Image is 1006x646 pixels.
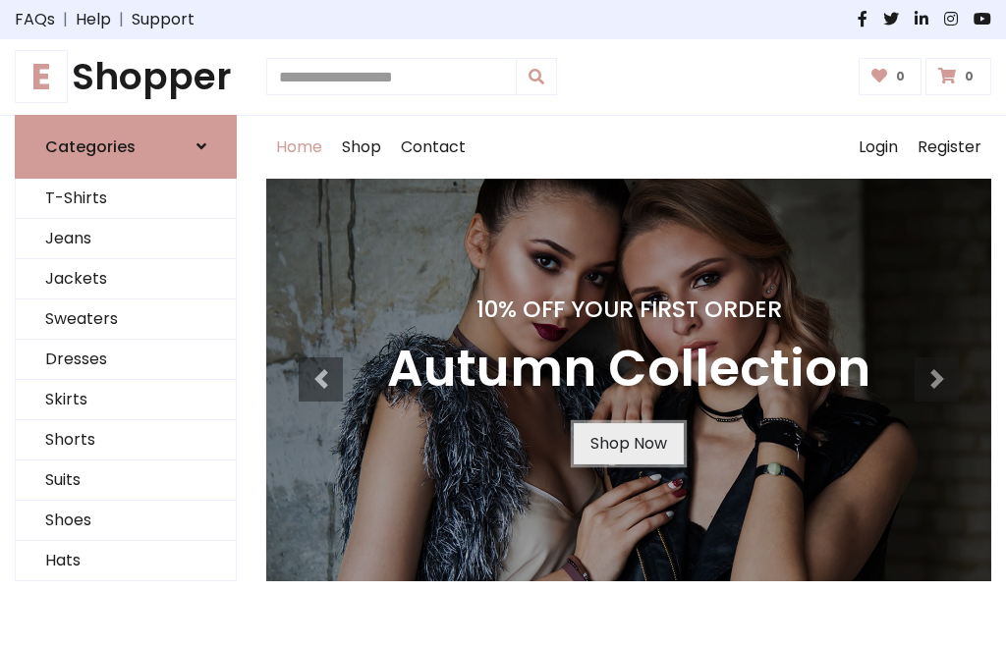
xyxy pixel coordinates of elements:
[960,68,978,85] span: 0
[16,541,236,581] a: Hats
[111,8,132,31] span: |
[891,68,910,85] span: 0
[925,58,991,95] a: 0
[45,137,136,156] h6: Categories
[16,340,236,380] a: Dresses
[15,115,237,179] a: Categories
[15,8,55,31] a: FAQs
[16,501,236,541] a: Shoes
[16,460,236,501] a: Suits
[55,8,76,31] span: |
[16,299,236,340] a: Sweaters
[849,116,908,179] a: Login
[266,116,332,179] a: Home
[387,339,870,400] h3: Autumn Collection
[391,116,475,179] a: Contact
[16,380,236,420] a: Skirts
[574,423,684,464] a: Shop Now
[16,219,236,259] a: Jeans
[16,179,236,219] a: T-Shirts
[76,8,111,31] a: Help
[332,116,391,179] a: Shop
[16,259,236,299] a: Jackets
[132,8,195,31] a: Support
[908,116,991,179] a: Register
[859,58,922,95] a: 0
[15,55,237,99] h1: Shopper
[16,420,236,460] a: Shorts
[387,296,870,323] h4: 10% Off Your First Order
[15,50,68,103] span: E
[15,55,237,99] a: EShopper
